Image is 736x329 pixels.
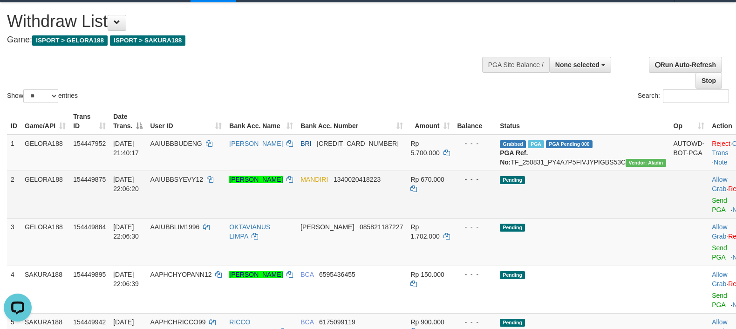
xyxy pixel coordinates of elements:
[500,319,525,327] span: Pending
[319,318,355,326] span: Copy 6175099119 to clipboard
[297,108,407,135] th: Bank Acc. Number: activate to sort column ascending
[496,135,669,171] td: TF_250831_PY4A7P5FIVJYPIGBS53C
[334,176,381,183] span: Copy 1340020418223 to clipboard
[528,140,544,148] span: Marked by aquhendri
[7,171,21,218] td: 2
[663,89,729,103] input: Search:
[113,223,139,240] span: [DATE] 22:06:30
[712,140,730,147] a: Reject
[113,271,139,288] span: [DATE] 22:06:39
[73,223,106,231] span: 154449884
[714,158,728,166] a: Note
[500,149,528,166] b: PGA Ref. No:
[109,108,146,135] th: Date Trans.: activate to sort column descending
[500,176,525,184] span: Pending
[69,108,109,135] th: Trans ID: activate to sort column ascending
[300,318,313,326] span: BCA
[21,266,69,313] td: SAKURA188
[150,318,205,326] span: AAPHCHRICCO99
[712,244,727,261] a: Send PGA
[712,223,728,240] span: ·
[457,139,493,148] div: - - -
[113,176,139,192] span: [DATE] 22:06:20
[496,108,669,135] th: Status
[32,35,108,46] span: ISPORT > GELORA188
[649,57,722,73] a: Run Auto-Refresh
[360,223,403,231] span: Copy 085821187227 to clipboard
[229,271,283,278] a: [PERSON_NAME]
[500,271,525,279] span: Pending
[500,140,526,148] span: Grabbed
[113,140,139,157] span: [DATE] 21:40:17
[457,270,493,279] div: - - -
[150,223,199,231] span: AAIUBBLIM1996
[21,218,69,266] td: GELORA188
[457,222,493,232] div: - - -
[410,223,439,240] span: Rp 1.702.000
[549,57,611,73] button: None selected
[410,176,444,183] span: Rp 670.000
[7,89,78,103] label: Show entries
[229,176,283,183] a: [PERSON_NAME]
[225,108,297,135] th: Bank Acc. Name: activate to sort column ascending
[626,159,666,167] span: Vendor URL: https://payment4.1velocity.biz
[21,171,69,218] td: GELORA188
[300,176,328,183] span: MANDIRI
[229,223,270,240] a: OKTAVIANUS LIMPA
[73,271,106,278] span: 154449895
[300,271,313,278] span: BCA
[73,140,106,147] span: 154447952
[73,176,106,183] span: 154449875
[150,176,203,183] span: AAIUBBSYEVY12
[712,292,727,308] a: Send PGA
[7,135,21,171] td: 1
[7,218,21,266] td: 3
[319,271,355,278] span: Copy 6595436455 to clipboard
[670,108,709,135] th: Op: activate to sort column ascending
[21,135,69,171] td: GELORA188
[73,318,106,326] span: 154449942
[23,89,58,103] select: Showentries
[229,140,283,147] a: [PERSON_NAME]
[695,73,722,89] a: Stop
[150,140,202,147] span: AAIUBBBUDENG
[546,140,593,148] span: PGA Pending
[457,317,493,327] div: - - -
[146,108,225,135] th: User ID: activate to sort column ascending
[712,223,727,240] a: Allow Grab
[454,108,497,135] th: Balance
[317,140,399,147] span: Copy 664601023729538 to clipboard
[150,271,211,278] span: AAPHCHYOPANN12
[21,108,69,135] th: Game/API: activate to sort column ascending
[410,140,439,157] span: Rp 5.700.000
[712,271,728,288] span: ·
[7,12,481,31] h1: Withdraw List
[7,108,21,135] th: ID
[300,223,354,231] span: [PERSON_NAME]
[555,61,600,69] span: None selected
[712,176,727,192] a: Allow Grab
[4,4,32,32] button: Open LiveChat chat widget
[7,35,481,45] h4: Game:
[712,271,727,288] a: Allow Grab
[638,89,729,103] label: Search:
[110,35,185,46] span: ISPORT > SAKURA188
[7,266,21,313] td: 4
[457,175,493,184] div: - - -
[407,108,453,135] th: Amount: activate to sort column ascending
[712,176,728,192] span: ·
[482,57,549,73] div: PGA Site Balance /
[410,271,444,278] span: Rp 150.000
[300,140,311,147] span: BRI
[670,135,709,171] td: AUTOWD-BOT-PGA
[500,224,525,232] span: Pending
[712,197,727,213] a: Send PGA
[410,318,444,326] span: Rp 900.000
